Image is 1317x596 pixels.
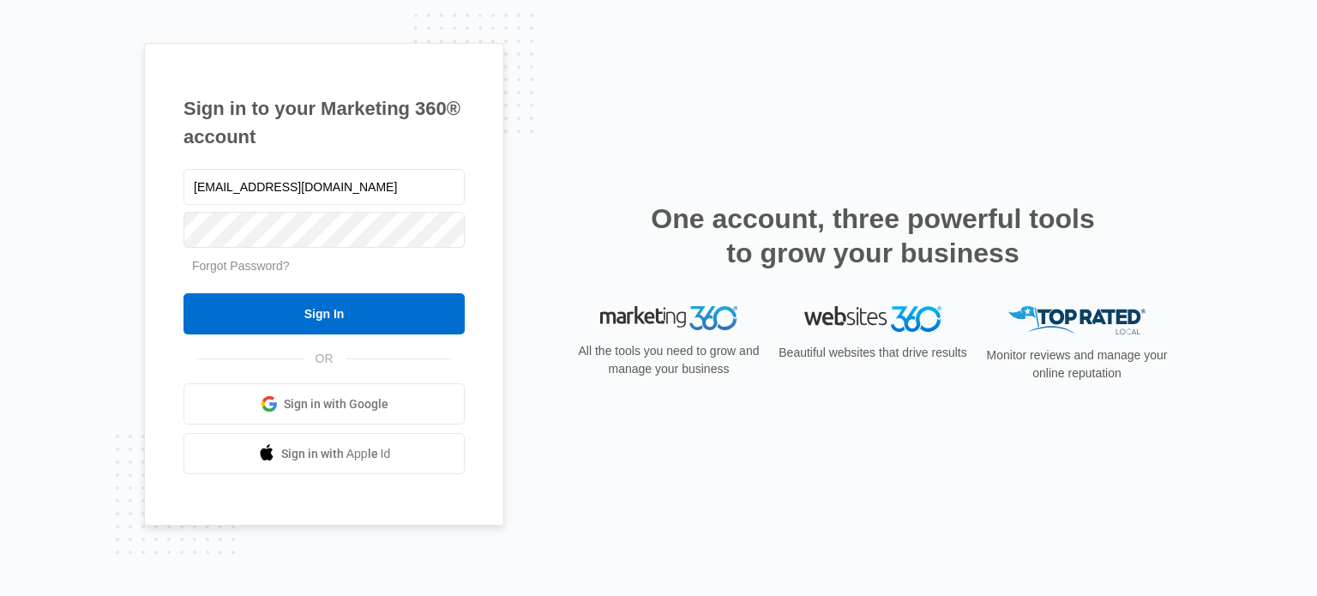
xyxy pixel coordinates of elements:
a: Forgot Password? [192,259,290,273]
a: Sign in with Apple Id [183,433,465,474]
p: Beautiful websites that drive results [777,344,969,362]
p: All the tools you need to grow and manage your business [573,342,765,378]
img: Websites 360 [804,306,941,331]
span: Sign in with Apple Id [281,445,391,463]
h2: One account, three powerful tools to grow your business [646,202,1100,270]
span: Sign in with Google [284,395,388,413]
img: Top Rated Local [1008,306,1146,334]
input: Email [183,169,465,205]
span: OR [304,350,346,368]
h1: Sign in to your Marketing 360® account [183,94,465,151]
input: Sign In [183,293,465,334]
img: Marketing 360 [600,306,737,330]
a: Sign in with Google [183,383,465,424]
p: Monitor reviews and manage your online reputation [981,346,1173,382]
